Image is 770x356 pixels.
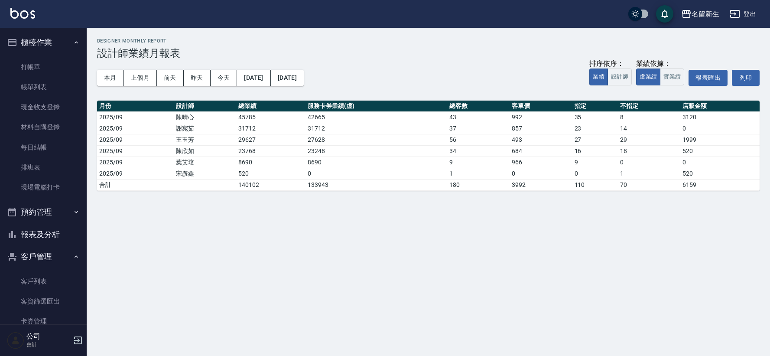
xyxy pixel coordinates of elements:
[3,311,83,331] a: 卡券管理
[305,134,447,145] td: 27628
[236,123,305,134] td: 31712
[237,70,270,86] button: [DATE]
[3,57,83,77] a: 打帳單
[3,271,83,291] a: 客戶列表
[447,111,510,123] td: 43
[97,101,174,112] th: 月份
[692,9,719,20] div: 名留新生
[236,168,305,179] td: 520
[572,101,618,112] th: 指定
[589,69,608,85] button: 業績
[589,59,632,69] div: 排序依序：
[680,145,760,157] td: 520
[447,134,510,145] td: 56
[608,69,632,85] button: 設計師
[305,179,447,190] td: 133943
[510,101,572,112] th: 客單價
[236,145,305,157] td: 23768
[174,168,236,179] td: 宋彥鑫
[447,145,510,157] td: 34
[3,201,83,223] button: 預約管理
[7,332,24,349] img: Person
[97,168,174,179] td: 2025/09
[174,145,236,157] td: 陳欣如
[510,123,572,134] td: 857
[618,179,680,190] td: 70
[636,69,660,85] button: 虛業績
[174,101,236,112] th: 設計師
[236,101,305,112] th: 總業績
[572,145,618,157] td: 16
[174,134,236,145] td: 王玉芳
[726,6,760,22] button: 登出
[97,111,174,123] td: 2025/09
[236,111,305,123] td: 45785
[26,341,71,349] p: 會計
[236,179,305,190] td: 140102
[510,111,572,123] td: 992
[510,134,572,145] td: 493
[678,5,723,23] button: 名留新生
[97,157,174,168] td: 2025/09
[3,97,83,117] a: 現金收支登錄
[618,134,680,145] td: 29
[680,123,760,134] td: 0
[97,145,174,157] td: 2025/09
[3,31,83,54] button: 櫃檯作業
[97,134,174,145] td: 2025/09
[510,145,572,157] td: 684
[3,223,83,246] button: 報表及分析
[618,168,680,179] td: 1
[572,168,618,179] td: 0
[3,137,83,157] a: 每日結帳
[3,291,83,311] a: 客資篩選匯出
[660,69,684,85] button: 實業績
[618,101,680,112] th: 不指定
[305,168,447,179] td: 0
[3,117,83,137] a: 材料自購登錄
[97,179,174,190] td: 合計
[680,101,760,112] th: 店販金額
[174,157,236,168] td: 葉艾玟
[447,168,510,179] td: 1
[97,38,760,44] h2: Designer Monthly Report
[184,70,211,86] button: 昨天
[174,123,236,134] td: 謝宛茹
[689,70,728,86] button: 報表匯出
[97,123,174,134] td: 2025/09
[3,177,83,197] a: 現場電腦打卡
[3,245,83,268] button: 客戶管理
[447,179,510,190] td: 180
[26,332,71,341] h5: 公司
[618,111,680,123] td: 8
[680,168,760,179] td: 520
[618,123,680,134] td: 14
[305,157,447,168] td: 8690
[3,157,83,177] a: 排班表
[211,70,237,86] button: 今天
[97,47,760,59] h3: 設計師業績月報表
[618,145,680,157] td: 18
[271,70,304,86] button: [DATE]
[510,168,572,179] td: 0
[618,157,680,168] td: 0
[510,157,572,168] td: 966
[157,70,184,86] button: 前天
[572,157,618,168] td: 9
[3,77,83,97] a: 帳單列表
[680,134,760,145] td: 1999
[680,179,760,190] td: 6159
[305,111,447,123] td: 42665
[10,8,35,19] img: Logo
[236,157,305,168] td: 8690
[447,101,510,112] th: 總客數
[305,145,447,157] td: 23248
[732,70,760,86] button: 列印
[572,134,618,145] td: 27
[656,5,673,23] button: save
[447,157,510,168] td: 9
[636,59,684,69] div: 業績依據：
[97,70,124,86] button: 本月
[97,101,760,191] table: a dense table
